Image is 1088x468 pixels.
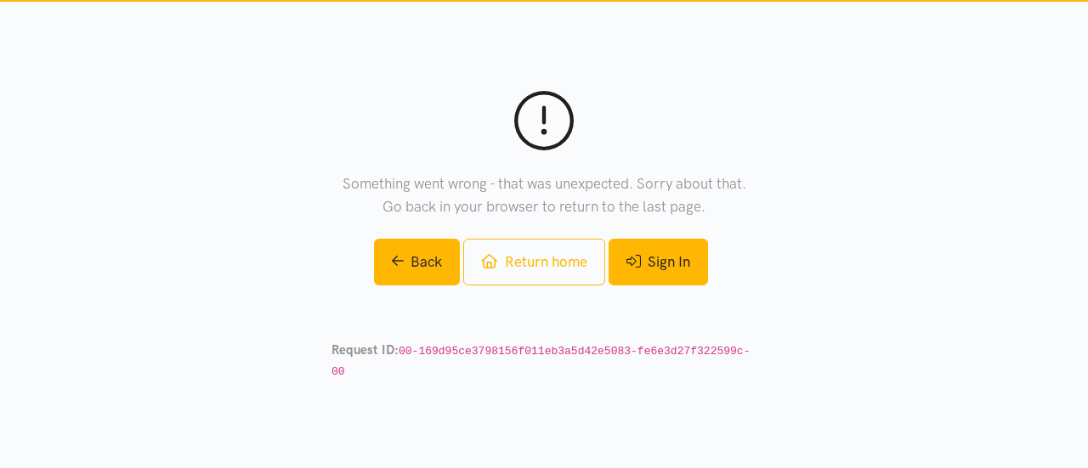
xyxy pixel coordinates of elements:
[609,239,708,285] a: Sign In
[331,342,399,358] strong: Request ID:
[331,345,750,378] code: 00-169d95ce3798156f011eb3a5d42e5083-fe6e3d27f322599c-00
[331,172,756,218] p: Something went wrong - that was unexpected. Sorry about that. Go back in your browser to return t...
[463,239,604,285] a: Return home
[374,239,461,285] a: Back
